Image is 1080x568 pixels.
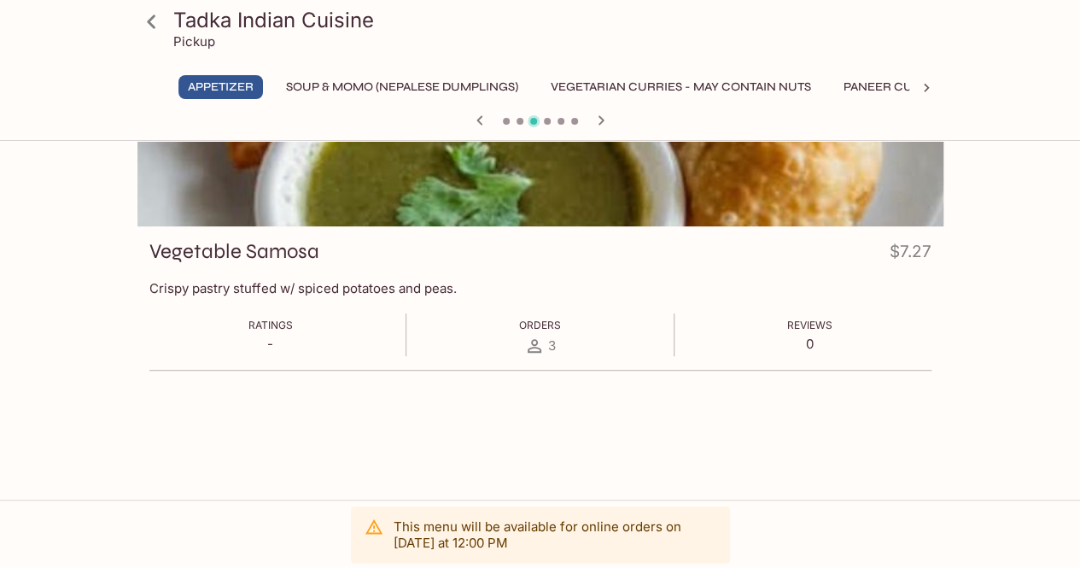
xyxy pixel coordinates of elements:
[248,319,293,331] span: Ratings
[149,238,319,265] h3: Vegetable Samosa
[519,319,561,331] span: Orders
[178,75,263,99] button: Appetizer
[149,280,931,296] p: Crispy pastry stuffed w/ spiced potatoes and peas.
[248,336,293,352] p: -
[277,75,528,99] button: Soup & Momo (Nepalese Dumplings)
[787,319,832,331] span: Reviews
[173,33,215,50] p: Pickup
[834,75,957,99] button: Paneer Curries
[890,238,931,272] h4: $7.27
[541,75,820,99] button: Vegetarian Curries - may contain nuts
[548,337,556,354] span: 3
[394,518,716,551] p: This menu will be available for online orders on [DATE] at 12:00 PM
[173,7,937,33] h3: Tadka Indian Cuisine
[787,336,832,352] p: 0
